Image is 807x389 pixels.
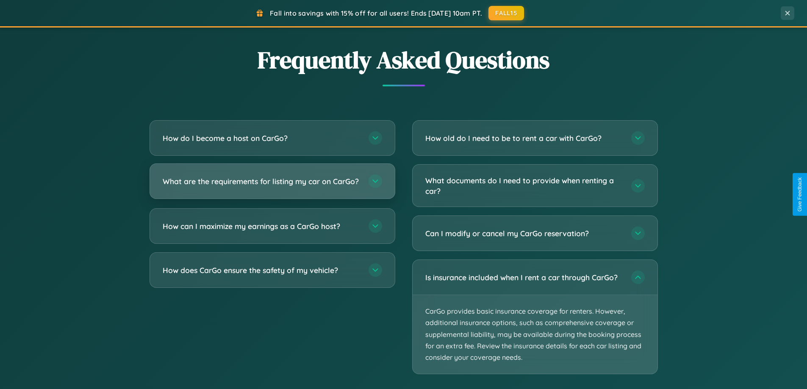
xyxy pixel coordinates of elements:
span: Fall into savings with 15% off for all users! Ends [DATE] 10am PT. [270,9,482,17]
div: Give Feedback [797,177,803,212]
h3: How do I become a host on CarGo? [163,133,360,143]
h3: What documents do I need to provide when renting a car? [425,175,623,196]
h3: How does CarGo ensure the safety of my vehicle? [163,265,360,276]
h3: How can I maximize my earnings as a CarGo host? [163,221,360,232]
h3: Is insurance included when I rent a car through CarGo? [425,272,623,283]
button: FALL15 [488,6,524,20]
h3: How old do I need to be to rent a car with CarGo? [425,133,623,143]
h2: Frequently Asked Questions [150,44,658,76]
h3: Can I modify or cancel my CarGo reservation? [425,228,623,239]
h3: What are the requirements for listing my car on CarGo? [163,176,360,187]
p: CarGo provides basic insurance coverage for renters. However, additional insurance options, such ... [413,295,657,374]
